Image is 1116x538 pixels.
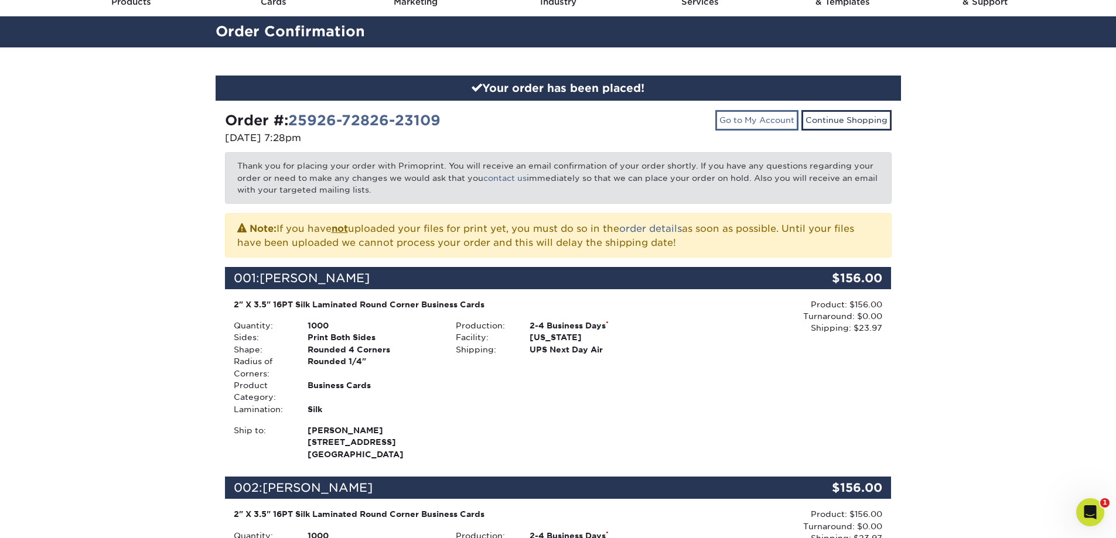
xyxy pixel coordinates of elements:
[521,331,669,343] div: [US_STATE]
[447,344,521,355] div: Shipping:
[225,424,299,460] div: Ship to:
[207,21,910,43] h2: Order Confirmation
[299,331,447,343] div: Print Both Sides
[234,508,661,520] div: 2" X 3.5" 16PT Silk Laminated Round Corner Business Cards
[260,271,370,285] span: [PERSON_NAME]
[447,331,521,343] div: Facility:
[299,403,447,415] div: Silk
[288,112,441,129] a: 25926-72826-23109
[780,477,892,499] div: $156.00
[801,110,892,130] a: Continue Shopping
[225,344,299,355] div: Shape:
[332,223,348,234] b: not
[308,424,438,436] span: [PERSON_NAME]
[225,267,780,289] div: 001:
[237,221,879,250] p: If you have uploaded your files for print yet, you must do so in the as soon as possible. Until y...
[619,223,682,234] a: order details
[308,436,438,448] span: [STREET_ADDRESS]
[299,344,447,355] div: Rounded 4 Corners
[216,76,901,101] div: Your order has been placed!
[234,299,661,310] div: 2" X 3.5" 16PT Silk Laminated Round Corner Business Cards
[521,320,669,331] div: 2-4 Business Days
[299,379,447,403] div: Business Cards
[669,299,882,334] div: Product: $156.00 Turnaround: $0.00 Shipping: $23.97
[447,320,521,331] div: Production:
[780,267,892,289] div: $156.00
[715,110,798,130] a: Go to My Account
[521,344,669,355] div: UPS Next Day Air
[299,320,447,331] div: 1000
[225,379,299,403] div: Product Category:
[308,424,438,459] strong: [GEOGRAPHIC_DATA]
[225,355,299,379] div: Radius of Corners:
[225,152,892,203] p: Thank you for placing your order with Primoprint. You will receive an email confirmation of your ...
[225,112,441,129] strong: Order #:
[225,331,299,343] div: Sides:
[1100,498,1110,508] span: 1
[262,481,373,495] span: [PERSON_NAME]
[299,355,447,379] div: Rounded 1/4"
[483,173,527,183] a: contact us
[1076,498,1104,526] iframe: Intercom live chat
[225,477,780,499] div: 002:
[225,131,550,145] p: [DATE] 7:28pm
[225,320,299,331] div: Quantity:
[250,223,277,234] strong: Note:
[225,403,299,415] div: Lamination:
